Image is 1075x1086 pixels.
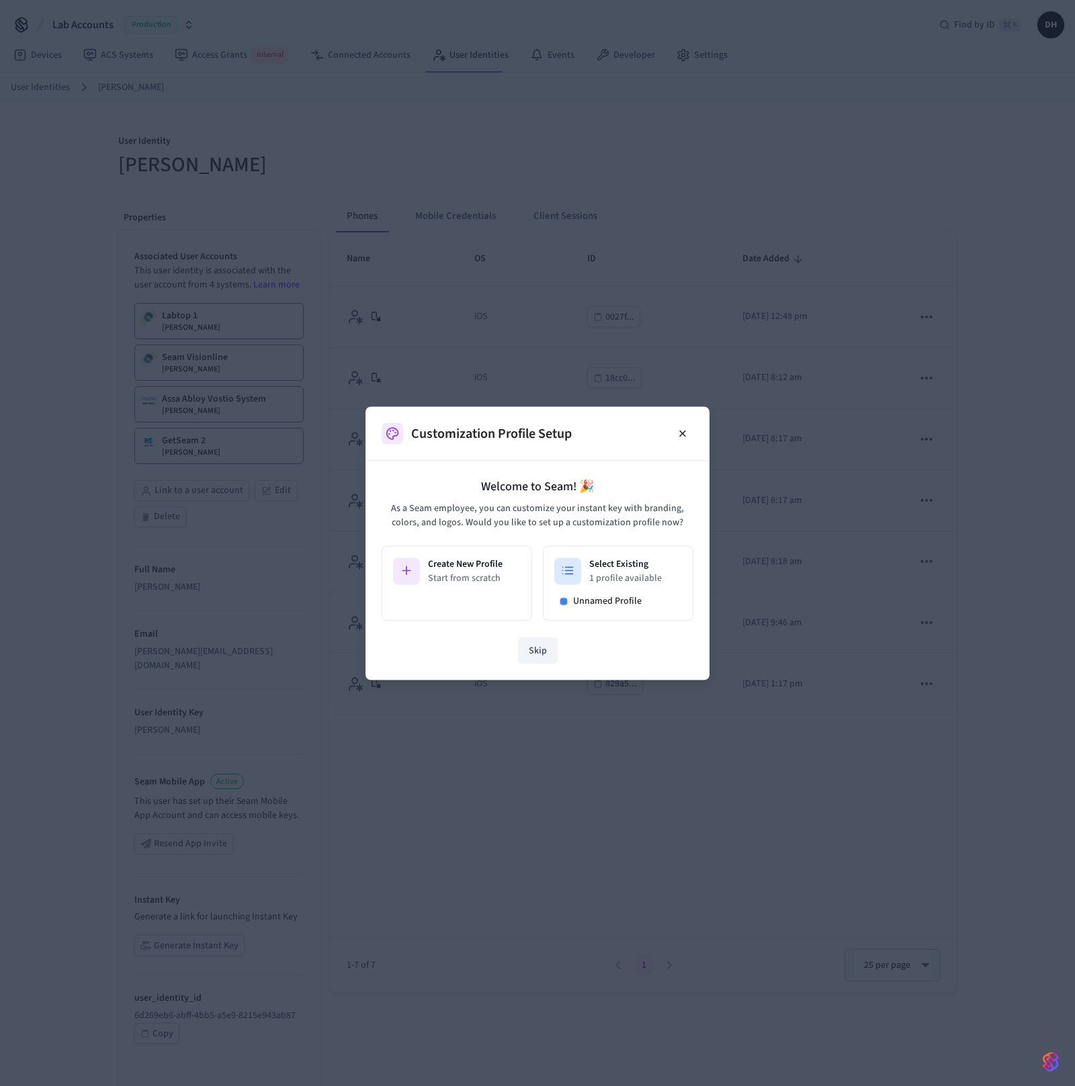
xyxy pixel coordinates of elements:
h3: Create New Profile [428,557,503,571]
span: Unnamed Profile [573,594,642,608]
p: Start from scratch [428,571,503,584]
div: Create New ProfileStart from scratch [382,545,532,621]
p: 1 profile available [589,571,662,584]
div: Select Existing1 profile availableUnnamed Profile [543,545,693,621]
h2: Customization Profile Setup [411,424,572,443]
h3: Select Existing [589,557,662,571]
p: Welcome to Seam! 🎉 [382,477,693,496]
img: SeamLogoGradient.69752ec5.svg [1043,1051,1059,1073]
p: As a Seam employee, you can customize your instant key with branding, colors, and logos. Would yo... [382,501,693,529]
button: Skip [518,637,558,664]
